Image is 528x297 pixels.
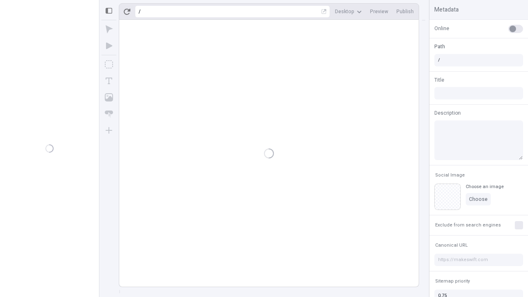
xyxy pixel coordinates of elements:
button: Text [101,73,116,88]
span: Online [434,25,449,32]
button: Exclude from search engines [434,220,502,230]
button: Image [101,90,116,105]
span: Path [434,43,445,50]
button: Desktop [332,5,365,18]
span: Exclude from search engines [435,222,501,228]
button: Canonical URL [434,240,469,250]
button: Social Image [434,170,467,180]
button: Publish [393,5,417,18]
span: Description [434,109,461,117]
input: https://makeswift.com [434,254,523,266]
button: Sitemap priority [434,276,471,286]
span: Title [434,76,444,84]
div: / [139,8,141,15]
button: Box [101,57,116,72]
button: Button [101,106,116,121]
span: Sitemap priority [435,278,470,284]
span: Social Image [435,172,465,178]
div: Choose an image [466,184,504,190]
span: Choose [469,196,488,203]
button: Preview [367,5,391,18]
button: Choose [466,193,491,205]
span: Desktop [335,8,354,15]
span: Publish [396,8,414,15]
span: Preview [370,8,388,15]
span: Canonical URL [435,242,468,248]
